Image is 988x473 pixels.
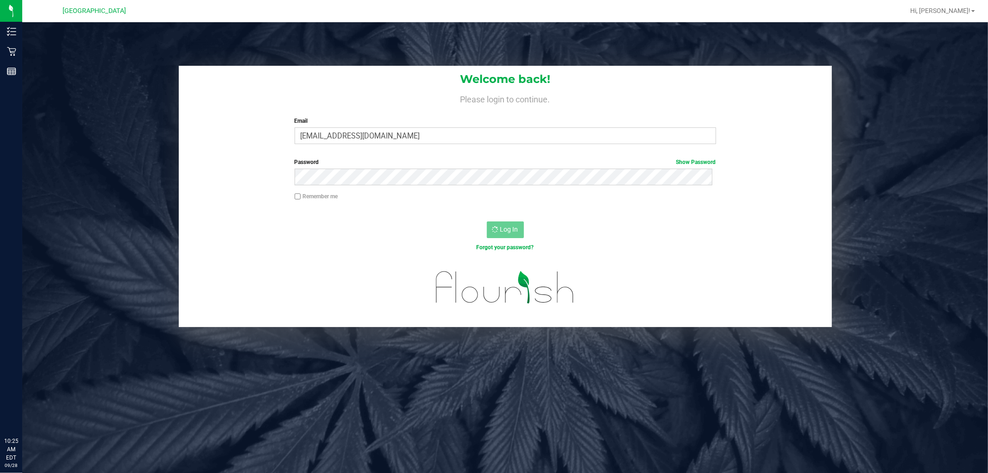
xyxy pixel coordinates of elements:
[910,7,970,14] span: Hi, [PERSON_NAME]!
[7,67,16,76] inline-svg: Reports
[179,93,832,104] h4: Please login to continue.
[500,226,518,233] span: Log In
[676,159,716,165] a: Show Password
[7,47,16,56] inline-svg: Retail
[295,159,319,165] span: Password
[295,192,338,201] label: Remember me
[179,73,832,85] h1: Welcome back!
[295,193,301,200] input: Remember me
[477,244,534,251] a: Forgot your password?
[7,27,16,36] inline-svg: Inventory
[4,462,18,469] p: 09/28
[63,7,126,15] span: [GEOGRAPHIC_DATA]
[487,221,524,238] button: Log In
[423,261,587,314] img: flourish_logo.svg
[295,117,716,125] label: Email
[4,437,18,462] p: 10:25 AM EDT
